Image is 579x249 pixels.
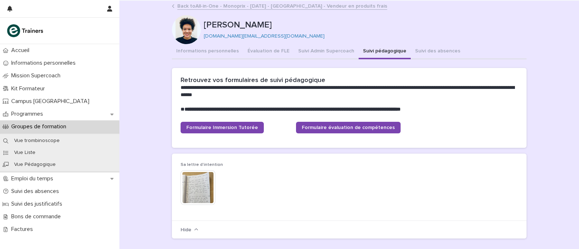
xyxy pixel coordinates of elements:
button: Informations personnelles [172,44,243,59]
p: Vue Pédagogique [8,162,62,168]
a: Back toAll-in-One - Monoprix - [DATE] - [GEOGRAPHIC_DATA] - Vendeur en produits frais [177,1,387,10]
button: Hide [181,227,198,232]
p: Emploi du temps [8,175,59,182]
p: [PERSON_NAME] [204,20,524,30]
p: Suivi des justificatifs [8,201,68,207]
a: Formulaire Immersion Tutorée [181,122,264,133]
button: Suivi Admin Supercoach [294,44,359,59]
p: Factures [8,226,39,233]
p: Vue trombinoscope [8,138,65,144]
button: Suivi pédagogique [359,44,411,59]
p: Campus [GEOGRAPHIC_DATA] [8,98,95,105]
button: Suivi des absences [411,44,465,59]
p: Groupes de formation [8,123,72,130]
span: Formulaire Immersion Tutorée [186,125,258,130]
p: Suivi des absences [8,188,65,195]
img: K0CqGN7SDeD6s4JG8KQk [6,23,46,38]
a: [DOMAIN_NAME][EMAIL_ADDRESS][DOMAIN_NAME] [204,34,325,39]
span: Formulaire évaluation de compétences [302,125,395,130]
p: Vue Liste [8,150,41,156]
p: Mission Supercoach [8,72,66,79]
button: Évaluation de FLE [243,44,294,59]
p: Programmes [8,111,49,117]
p: Kit Formateur [8,85,51,92]
p: Accueil [8,47,35,54]
h2: Retrouvez vos formulaires de suivi pédagogique [181,77,325,85]
p: Informations personnelles [8,60,81,66]
p: Bons de commande [8,213,67,220]
span: Sa lettre d'intention [181,163,223,167]
a: Formulaire évaluation de compétences [296,122,401,133]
